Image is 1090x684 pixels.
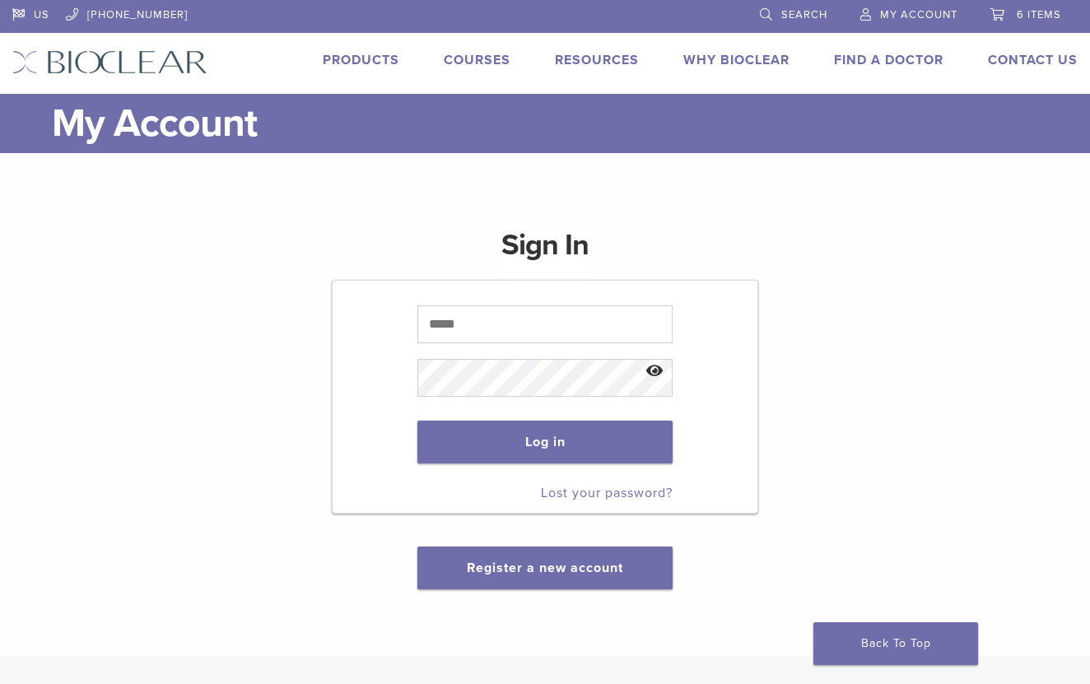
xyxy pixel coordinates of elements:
[813,622,978,665] a: Back To Top
[467,560,623,576] a: Register a new account
[52,94,1078,153] h1: My Account
[541,485,673,501] a: Lost your password?
[555,52,639,68] a: Resources
[636,351,672,393] button: Show password
[417,421,672,463] button: Log in
[323,52,399,68] a: Products
[834,52,943,68] a: Find A Doctor
[417,547,673,589] button: Register a new account
[444,52,510,68] a: Courses
[781,8,827,21] span: Search
[988,52,1078,68] a: Contact Us
[501,226,589,278] h1: Sign In
[880,8,957,21] span: My Account
[683,52,790,68] a: Why Bioclear
[1017,8,1061,21] span: 6 items
[12,50,207,74] img: Bioclear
